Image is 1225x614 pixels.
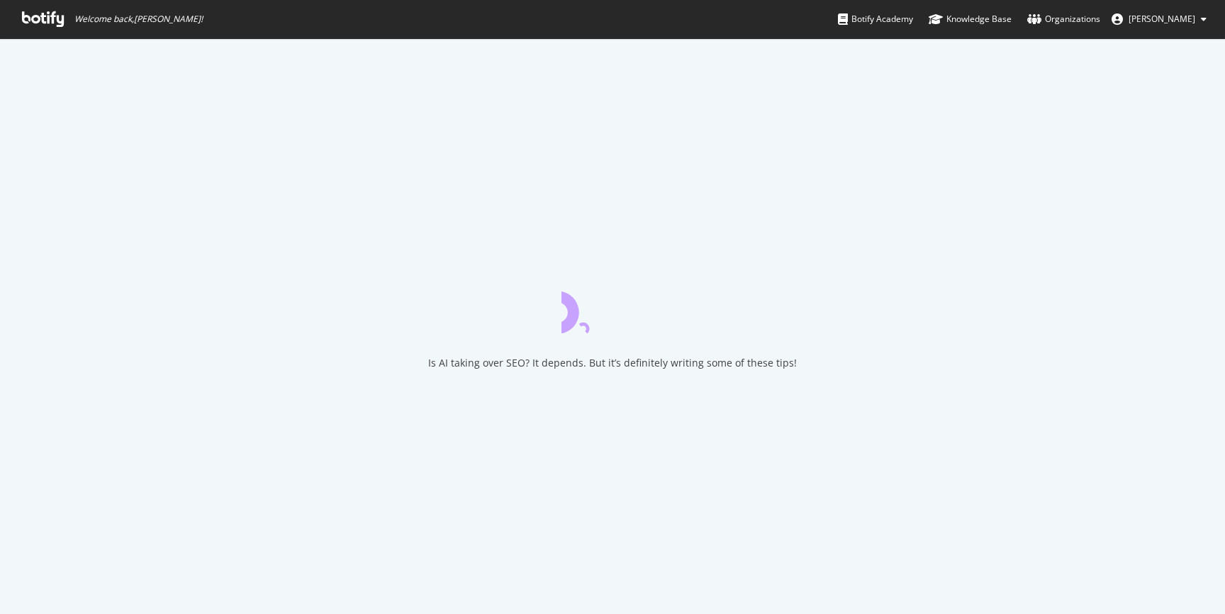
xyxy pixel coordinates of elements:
button: [PERSON_NAME] [1100,8,1218,30]
span: Alanna Jennings [1129,13,1195,25]
div: animation [561,282,664,333]
div: Organizations [1027,12,1100,26]
span: Welcome back, [PERSON_NAME] ! [74,13,203,25]
div: Is AI taking over SEO? It depends. But it’s definitely writing some of these tips! [428,356,797,370]
div: Botify Academy [838,12,913,26]
div: Knowledge Base [929,12,1012,26]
